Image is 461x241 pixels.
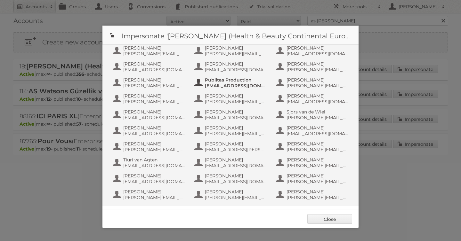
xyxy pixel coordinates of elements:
[112,188,187,201] button: [PERSON_NAME] [PERSON_NAME][EMAIL_ADDRESS][DOMAIN_NAME]
[205,109,267,115] span: [PERSON_NAME]
[194,188,269,201] button: [PERSON_NAME] [PERSON_NAME][EMAIL_ADDRESS][DOMAIN_NAME]
[123,163,185,168] span: [EMAIL_ADDRESS][DOMAIN_NAME]
[205,163,267,168] span: [EMAIL_ADDRESS][DOMAIN_NAME]
[123,125,185,131] span: [PERSON_NAME]
[194,108,269,121] button: [PERSON_NAME] [EMAIL_ADDRESS][DOMAIN_NAME]
[123,157,185,163] span: Tiuri van Agten
[205,77,267,83] span: Publitas Production
[205,173,267,179] span: [PERSON_NAME]
[112,124,187,137] button: [PERSON_NAME] [EMAIL_ADDRESS][DOMAIN_NAME]
[287,131,349,136] span: [EMAIL_ADDRESS][DOMAIN_NAME]
[112,156,187,169] button: Tiuri van Agten [EMAIL_ADDRESS][DOMAIN_NAME]
[287,147,349,152] span: [PERSON_NAME][EMAIL_ADDRESS][DOMAIN_NAME]
[287,77,349,83] span: [PERSON_NAME]
[287,67,349,73] span: [PERSON_NAME][EMAIL_ADDRESS][DOMAIN_NAME]
[205,51,267,57] span: [PERSON_NAME][EMAIL_ADDRESS][DOMAIN_NAME]
[287,195,349,200] span: [PERSON_NAME][EMAIL_ADDRESS][DOMAIN_NAME]
[287,173,349,179] span: [PERSON_NAME]
[287,51,349,57] span: [EMAIL_ADDRESS][DOMAIN_NAME]
[194,92,269,105] button: [PERSON_NAME] [PERSON_NAME][EMAIL_ADDRESS][DOMAIN_NAME]
[275,156,351,169] button: [PERSON_NAME] [PERSON_NAME][EMAIL_ADDRESS][DOMAIN_NAME]
[287,93,349,99] span: [PERSON_NAME]
[123,99,185,105] span: [PERSON_NAME][EMAIL_ADDRESS][DOMAIN_NAME]
[205,93,267,99] span: [PERSON_NAME]
[287,141,349,147] span: [PERSON_NAME]
[102,26,359,45] h1: Impersonate '[PERSON_NAME] (Health & Beauty Continental Europe) B.V.'
[194,124,269,137] button: [PERSON_NAME] [PERSON_NAME][EMAIL_ADDRESS][DOMAIN_NAME]
[123,141,185,147] span: [PERSON_NAME]
[123,195,185,200] span: [PERSON_NAME][EMAIL_ADDRESS][DOMAIN_NAME]
[275,188,351,201] button: [PERSON_NAME] [PERSON_NAME][EMAIL_ADDRESS][DOMAIN_NAME]
[112,140,187,153] button: [PERSON_NAME] [PERSON_NAME][EMAIL_ADDRESS][DOMAIN_NAME]
[123,45,185,51] span: [PERSON_NAME]
[205,131,267,136] span: [PERSON_NAME][EMAIL_ADDRESS][DOMAIN_NAME]
[205,141,267,147] span: [PERSON_NAME]
[287,157,349,163] span: [PERSON_NAME]
[205,147,267,152] span: [EMAIL_ADDRESS][PERSON_NAME][DOMAIN_NAME]
[275,92,351,105] button: [PERSON_NAME] [EMAIL_ADDRESS][DOMAIN_NAME]
[287,189,349,195] span: [PERSON_NAME]
[194,60,269,73] button: [PERSON_NAME] [EMAIL_ADDRESS][DOMAIN_NAME]
[287,45,349,51] span: [PERSON_NAME]
[112,76,187,89] button: [PERSON_NAME] [PERSON_NAME][EMAIL_ADDRESS][DOMAIN_NAME]
[307,214,352,224] a: Close
[205,125,267,131] span: [PERSON_NAME]
[205,157,267,163] span: [PERSON_NAME]
[123,115,185,120] span: [EMAIL_ADDRESS][DOMAIN_NAME]
[112,60,187,73] button: [PERSON_NAME] [EMAIL_ADDRESS][DOMAIN_NAME]
[194,140,269,153] button: [PERSON_NAME] [EMAIL_ADDRESS][PERSON_NAME][DOMAIN_NAME]
[287,163,349,168] span: [PERSON_NAME][EMAIL_ADDRESS][DOMAIN_NAME]
[205,83,267,89] span: [EMAIL_ADDRESS][DOMAIN_NAME]
[112,108,187,121] button: [PERSON_NAME] [EMAIL_ADDRESS][DOMAIN_NAME]
[112,172,187,185] button: [PERSON_NAME] [EMAIL_ADDRESS][DOMAIN_NAME]
[287,125,349,131] span: [PERSON_NAME]
[112,44,187,57] button: [PERSON_NAME] [PERSON_NAME][EMAIL_ADDRESS][DOMAIN_NAME]
[275,124,351,137] button: [PERSON_NAME] [EMAIL_ADDRESS][DOMAIN_NAME]
[194,172,269,185] button: [PERSON_NAME] [EMAIL_ADDRESS][DOMAIN_NAME]
[205,179,267,184] span: [EMAIL_ADDRESS][DOMAIN_NAME]
[123,179,185,184] span: [EMAIL_ADDRESS][DOMAIN_NAME]
[123,93,185,99] span: [PERSON_NAME]
[205,189,267,195] span: [PERSON_NAME]
[123,77,185,83] span: [PERSON_NAME]
[194,44,269,57] button: [PERSON_NAME] [PERSON_NAME][EMAIL_ADDRESS][DOMAIN_NAME]
[287,99,349,105] span: [EMAIL_ADDRESS][DOMAIN_NAME]
[123,109,185,115] span: [PERSON_NAME]
[123,83,185,89] span: [PERSON_NAME][EMAIL_ADDRESS][DOMAIN_NAME]
[194,76,269,89] button: Publitas Production [EMAIL_ADDRESS][DOMAIN_NAME]
[205,195,267,200] span: [PERSON_NAME][EMAIL_ADDRESS][DOMAIN_NAME]
[205,99,267,105] span: [PERSON_NAME][EMAIL_ADDRESS][DOMAIN_NAME]
[275,140,351,153] button: [PERSON_NAME] [PERSON_NAME][EMAIL_ADDRESS][DOMAIN_NAME]
[123,189,185,195] span: [PERSON_NAME]
[205,61,267,67] span: [PERSON_NAME]
[275,60,351,73] button: [PERSON_NAME] [PERSON_NAME][EMAIL_ADDRESS][DOMAIN_NAME]
[287,61,349,67] span: [PERSON_NAME]
[205,45,267,51] span: [PERSON_NAME]
[287,109,349,115] span: Sjors van de Wiel
[194,156,269,169] button: [PERSON_NAME] [EMAIL_ADDRESS][DOMAIN_NAME]
[275,76,351,89] button: [PERSON_NAME] [PERSON_NAME][EMAIL_ADDRESS][DOMAIN_NAME]
[123,147,185,152] span: [PERSON_NAME][EMAIL_ADDRESS][DOMAIN_NAME]
[123,61,185,67] span: [PERSON_NAME]
[275,172,351,185] button: [PERSON_NAME] [PERSON_NAME][EMAIL_ADDRESS][DOMAIN_NAME]
[287,179,349,184] span: [PERSON_NAME][EMAIL_ADDRESS][DOMAIN_NAME]
[112,92,187,105] button: [PERSON_NAME] [PERSON_NAME][EMAIL_ADDRESS][DOMAIN_NAME]
[123,173,185,179] span: [PERSON_NAME]
[123,51,185,57] span: [PERSON_NAME][EMAIL_ADDRESS][DOMAIN_NAME]
[205,115,267,120] span: [EMAIL_ADDRESS][DOMAIN_NAME]
[275,108,351,121] button: Sjors van de Wiel [PERSON_NAME][EMAIL_ADDRESS][DOMAIN_NAME]
[275,44,351,57] button: [PERSON_NAME] [EMAIL_ADDRESS][DOMAIN_NAME]
[205,67,267,73] span: [EMAIL_ADDRESS][DOMAIN_NAME]
[123,131,185,136] span: [EMAIL_ADDRESS][DOMAIN_NAME]
[287,115,349,120] span: [PERSON_NAME][EMAIL_ADDRESS][DOMAIN_NAME]
[123,67,185,73] span: [EMAIL_ADDRESS][DOMAIN_NAME]
[287,83,349,89] span: [PERSON_NAME][EMAIL_ADDRESS][DOMAIN_NAME]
